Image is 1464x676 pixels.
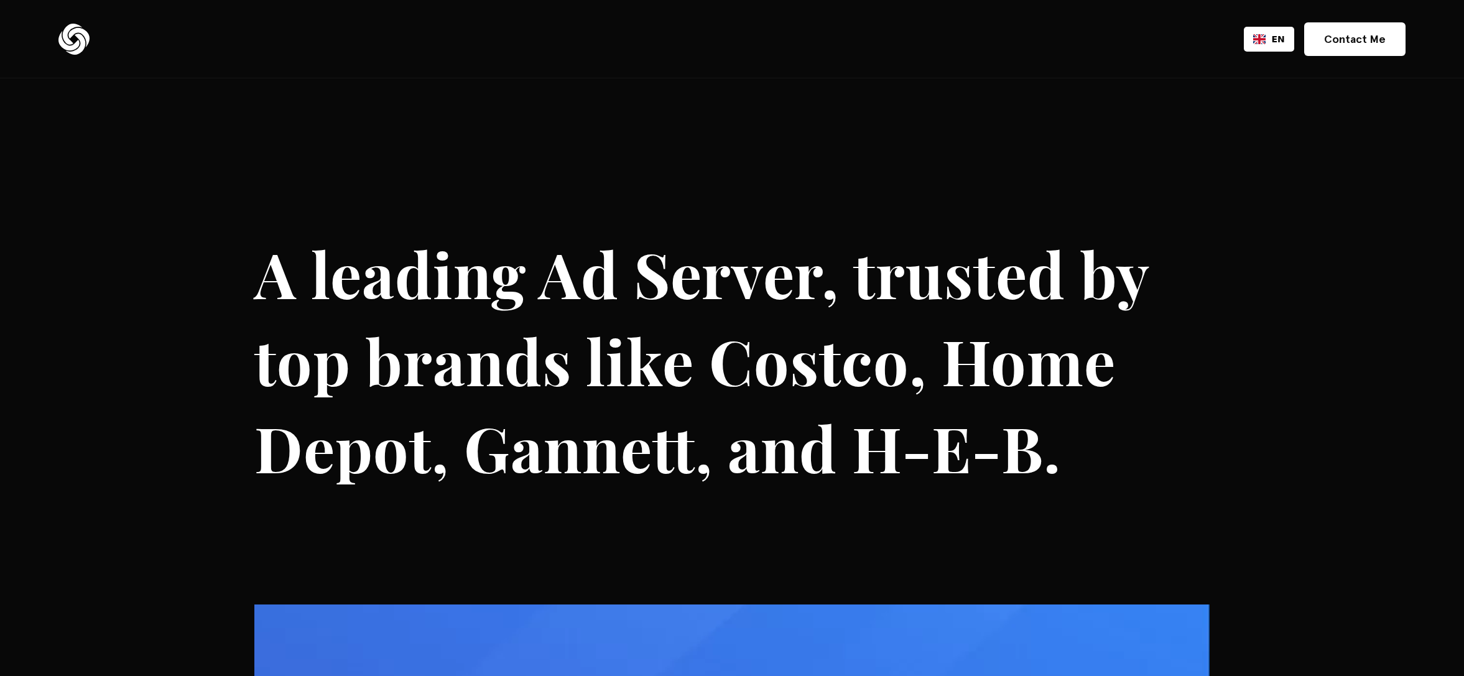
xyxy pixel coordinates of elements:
[1244,27,1294,52] div: Language Switcher
[254,230,1210,491] h1: A leading Ad Server, trusted by top brands like Costco, Home Depot, Gannett, and H-E-B.
[1253,34,1266,44] img: English flag
[1244,27,1294,52] div: Language selected: English
[1304,22,1406,56] a: Contact Me
[1253,33,1285,45] a: EN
